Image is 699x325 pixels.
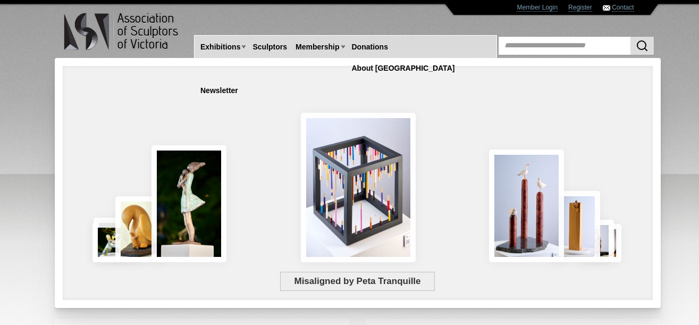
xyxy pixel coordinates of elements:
[291,37,343,57] a: Membership
[63,11,180,53] img: logo.png
[489,149,564,262] img: Rising Tides
[612,4,634,12] a: Contact
[552,191,600,262] img: Little Frog. Big Climb
[301,113,416,262] img: Misaligned
[348,37,392,57] a: Donations
[636,39,649,52] img: Search
[517,4,558,12] a: Member Login
[196,37,245,57] a: Exhibitions
[196,81,242,101] a: Newsletter
[348,59,459,78] a: About [GEOGRAPHIC_DATA]
[248,37,291,57] a: Sculptors
[151,145,227,262] img: Connection
[603,5,610,11] img: Contact ASV
[280,272,435,291] span: Misaligned by Peta Tranquille
[568,4,592,12] a: Register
